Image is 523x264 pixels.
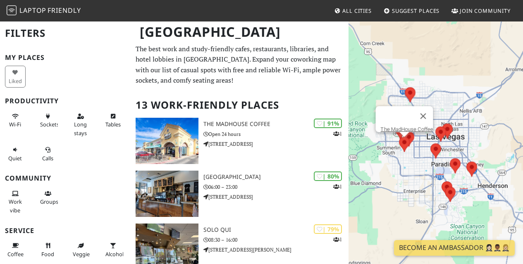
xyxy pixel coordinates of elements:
button: Food [38,239,58,261]
button: Sockets [38,109,58,131]
span: Quiet [8,155,22,162]
a: All Cities [331,3,375,18]
h3: Productivity [5,97,126,105]
div: | 91% [314,119,342,128]
img: Sunrise Coffee House [136,171,198,217]
span: Stable Wi-Fi [9,121,21,128]
h3: [GEOGRAPHIC_DATA] [203,174,349,181]
a: Sunrise Coffee House | 80% 1 [GEOGRAPHIC_DATA] 06:00 – 23:00 [STREET_ADDRESS] [131,171,349,217]
p: [STREET_ADDRESS] [203,140,349,148]
span: Long stays [74,121,87,136]
span: All Cities [342,7,372,14]
p: 1 [333,183,342,190]
p: 1 [333,130,342,138]
button: Veggie [70,239,91,261]
span: Join Community [460,7,511,14]
h3: Solo Qui [203,226,349,233]
p: Open 24 hours [203,130,349,138]
span: Group tables [40,198,58,205]
p: 06:00 – 23:00 [203,183,349,191]
a: The MadHouse Coffee [381,126,433,132]
button: Tables [103,109,124,131]
span: Work-friendly tables [105,121,121,128]
button: Quiet [5,143,26,165]
button: Close [413,106,433,126]
div: | 79% [314,224,342,234]
h3: Service [5,227,126,235]
h3: My Places [5,54,126,62]
a: LaptopFriendly LaptopFriendly [7,4,81,18]
button: Calls [38,143,58,165]
span: Power sockets [40,121,59,128]
p: [STREET_ADDRESS][PERSON_NAME] [203,246,349,254]
button: Groups [38,187,58,209]
span: Suggest Places [392,7,440,14]
span: Coffee [7,250,24,258]
p: [STREET_ADDRESS] [203,193,349,201]
a: Become an Ambassador 🤵🏻‍♀️🤵🏾‍♂️🤵🏼‍♀️ [394,240,515,256]
h3: The MadHouse Coffee [203,121,349,128]
span: Laptop [19,6,46,15]
span: Friendly [48,6,81,15]
p: The best work and study-friendly cafes, restaurants, libraries, and hotel lobbies in [GEOGRAPHIC_... [136,44,344,86]
button: Long stays [70,109,91,140]
button: Coffee [5,239,26,261]
span: Veggie [73,250,90,258]
button: Wi-Fi [5,109,26,131]
span: Food [41,250,54,258]
h3: Community [5,174,126,182]
a: Suggest Places [380,3,443,18]
h2: Filters [5,21,126,46]
p: 1 [333,235,342,243]
h2: 13 Work-Friendly Places [136,93,344,118]
span: People working [9,198,22,214]
p: 08:30 – 16:00 [203,236,349,244]
img: LaptopFriendly [7,5,17,15]
a: Join Community [448,3,514,18]
span: Alcohol [105,250,124,258]
div: | 80% [314,171,342,181]
button: Alcohol [103,239,124,261]
img: The MadHouse Coffee [136,118,198,164]
button: Work vibe [5,187,26,217]
a: The MadHouse Coffee | 91% 1 The MadHouse Coffee Open 24 hours [STREET_ADDRESS] [131,118,349,164]
h1: [GEOGRAPHIC_DATA] [133,21,347,43]
span: Video/audio calls [42,155,53,162]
